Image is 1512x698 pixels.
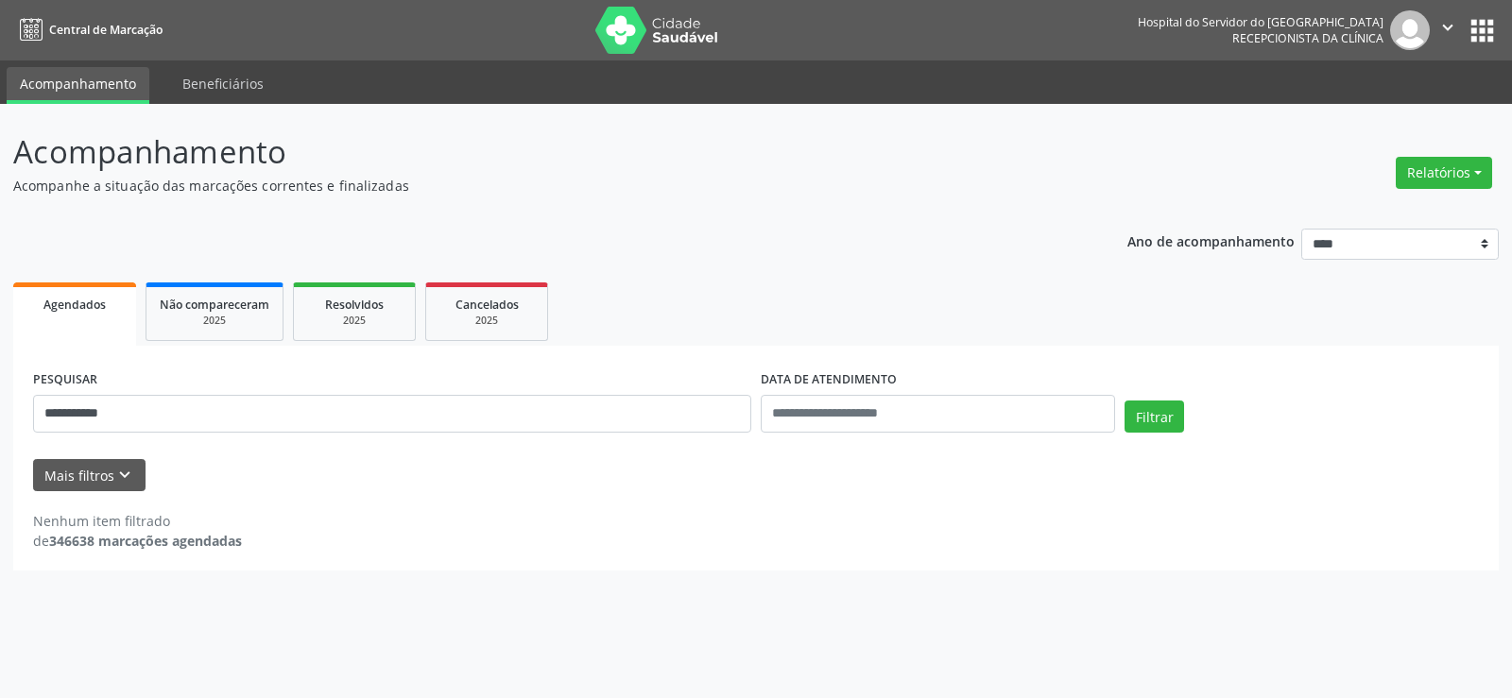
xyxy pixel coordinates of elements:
span: Cancelados [455,297,519,313]
p: Acompanhamento [13,128,1053,176]
span: Não compareceram [160,297,269,313]
a: Central de Marcação [13,14,163,45]
i: keyboard_arrow_down [114,465,135,485]
div: de [33,531,242,551]
div: 2025 [439,314,534,328]
button: apps [1466,14,1499,47]
span: Central de Marcação [49,22,163,38]
button: Mais filtroskeyboard_arrow_down [33,459,146,492]
p: Acompanhe a situação das marcações correntes e finalizadas [13,176,1053,196]
div: Hospital do Servidor do [GEOGRAPHIC_DATA] [1138,14,1383,30]
a: Beneficiários [169,67,277,100]
a: Acompanhamento [7,67,149,104]
label: DATA DE ATENDIMENTO [761,366,897,395]
div: 2025 [307,314,402,328]
span: Recepcionista da clínica [1232,30,1383,46]
img: img [1390,10,1430,50]
div: 2025 [160,314,269,328]
span: Agendados [43,297,106,313]
button:  [1430,10,1466,50]
span: Resolvidos [325,297,384,313]
strong: 346638 marcações agendadas [49,532,242,550]
label: PESQUISAR [33,366,97,395]
p: Ano de acompanhamento [1127,229,1295,252]
i:  [1437,17,1458,38]
div: Nenhum item filtrado [33,511,242,531]
button: Relatórios [1396,157,1492,189]
button: Filtrar [1125,400,1184,433]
